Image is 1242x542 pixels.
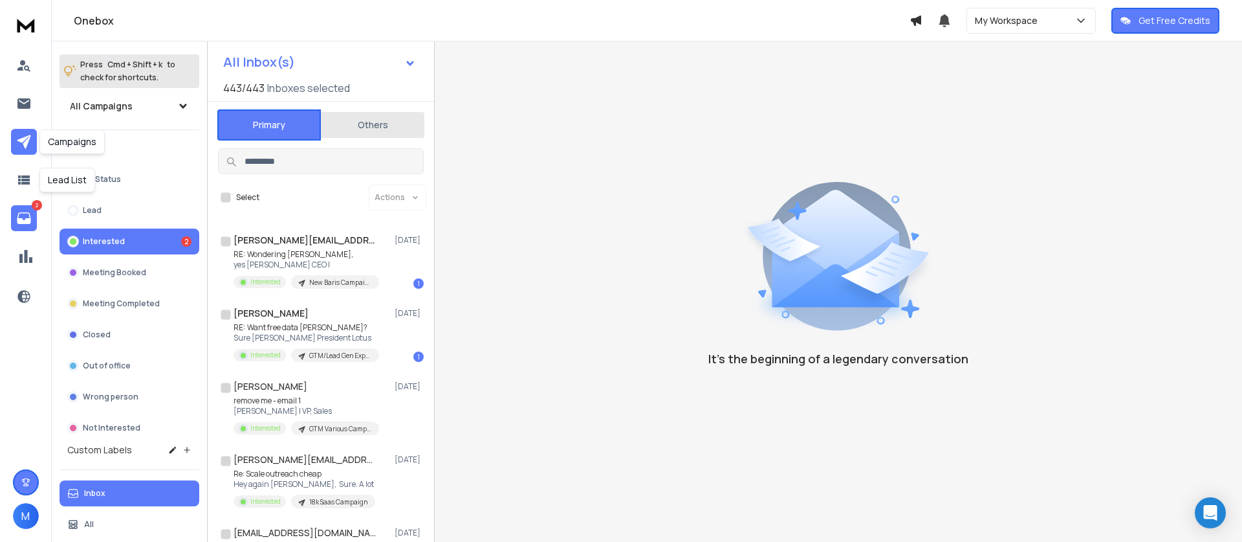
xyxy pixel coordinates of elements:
[83,392,138,402] p: Wrong person
[11,205,37,231] a: 2
[234,469,375,479] p: Re: Scale outreach cheap
[60,93,199,119] button: All Campaigns
[32,200,42,210] p: 2
[234,396,379,406] p: remove me - email 1
[395,308,424,319] p: [DATE]
[309,351,371,361] p: GTM/Lead Gen Experts Campaign
[60,512,199,537] button: All
[60,166,199,192] button: All Status
[60,480,199,506] button: Inbox
[84,488,105,499] p: Inbox
[321,111,424,139] button: Others
[83,299,160,309] p: Meeting Completed
[84,174,121,185] p: All Status
[395,455,424,465] p: [DATE]
[413,278,424,289] div: 1
[234,526,376,539] h1: [EMAIL_ADDRESS][DOMAIN_NAME]
[70,100,133,113] h1: All Campaigns
[395,381,424,392] p: [DATE]
[60,353,199,379] button: Out of office
[234,479,375,490] p: Hey again [PERSON_NAME], Sure. A lot
[213,49,426,75] button: All Inbox(s)
[83,236,125,247] p: Interested
[234,307,309,320] h1: [PERSON_NAME]
[83,205,102,216] p: Lead
[234,380,307,393] h1: [PERSON_NAME]
[217,109,321,141] button: Primary
[13,503,39,529] button: M
[105,57,164,72] span: Cmd + Shift + k
[236,192,259,203] label: Select
[60,322,199,348] button: Closed
[234,249,379,260] p: RE: Wondering [PERSON_NAME],
[250,423,281,433] p: Interested
[83,330,111,340] p: Closed
[395,235,424,245] p: [DATE]
[234,406,379,416] p: [PERSON_NAME] | VP, Sales
[234,322,379,333] p: RE: Want free data [PERSON_NAME]?
[1111,8,1219,34] button: Get Free Credits
[309,497,367,507] p: 18k Saas Campaign
[234,333,379,343] p: Sure [PERSON_NAME] President Lotus
[234,260,379,270] p: yes [PERSON_NAME] CEO |
[708,350,968,368] p: It’s the beginning of a legendary conversation
[83,361,131,371] p: Out of office
[181,236,191,247] div: 2
[83,267,146,278] p: Meeting Booked
[80,58,175,84] p: Press to check for shortcuts.
[1138,14,1210,27] p: Get Free Credits
[413,352,424,362] div: 1
[83,423,140,433] p: Not Interested
[309,278,371,288] p: New Baris Campaign
[309,424,371,434] p: GTM Various Campaign (PMF)
[395,528,424,538] p: [DATE]
[67,444,132,457] h3: Custom Labels
[60,229,199,254] button: Interested2
[39,168,95,192] div: Lead List
[267,80,350,96] h3: Inboxes selected
[223,80,265,96] span: 443 / 443
[60,384,199,410] button: Wrong person
[234,234,376,247] h1: [PERSON_NAME][EMAIL_ADDRESS][DOMAIN_NAME]
[60,141,199,159] h3: Filters
[250,497,281,506] p: Interested
[60,260,199,286] button: Meeting Booked
[60,415,199,441] button: Not Interested
[234,453,376,466] h1: [PERSON_NAME][EMAIL_ADDRESS][DOMAIN_NAME]
[1195,497,1226,528] div: Open Intercom Messenger
[60,291,199,317] button: Meeting Completed
[975,14,1043,27] p: My Workspace
[60,198,199,223] button: Lead
[250,277,281,287] p: Interested
[13,13,39,37] img: logo
[39,130,105,154] div: Campaigns
[74,13,910,28] h1: Onebox
[223,56,295,69] h1: All Inbox(s)
[84,519,94,530] p: All
[250,350,281,360] p: Interested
